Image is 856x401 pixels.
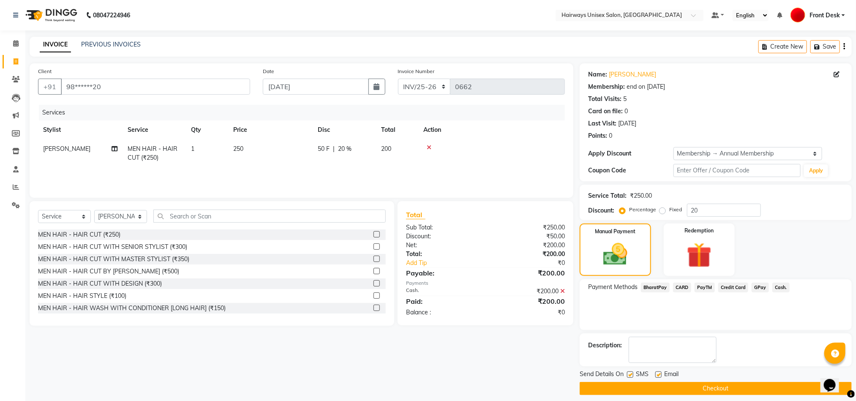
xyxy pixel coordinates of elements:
span: Send Details On [580,370,624,380]
div: Balance : [400,308,485,317]
div: Services [39,105,571,120]
div: Name: [588,70,607,79]
span: 20 % [338,145,352,153]
span: GPay [752,283,769,292]
div: [DATE] [618,119,636,128]
th: Disc [313,120,376,139]
th: Total [376,120,418,139]
div: Apply Discount [588,149,673,158]
div: MEN HAIR - HAIR CUT BY [PERSON_NAME] (₹500) [38,267,179,276]
span: | [333,145,335,153]
label: Manual Payment [595,228,636,235]
div: Discount: [588,206,614,215]
th: Qty [186,120,228,139]
div: Cash. [400,287,485,296]
img: Front Desk [791,8,805,22]
div: MEN HAIR - HAIR CUT (₹250) [38,230,120,239]
img: _gift.svg [679,240,720,271]
div: MEN HAIR - HAIR WASH WITH CONDITIONER [LONG HAIR] (₹150) [38,304,226,313]
iframe: chat widget [821,367,848,393]
span: MEN HAIR - HAIR CUT (₹250) [128,145,177,161]
div: ₹200.00 [485,250,571,259]
div: 0 [624,107,628,116]
img: _cash.svg [596,240,635,268]
th: Stylist [38,120,123,139]
span: BharatPay [641,283,670,292]
div: ₹250.00 [630,191,652,200]
div: Description: [588,341,622,350]
div: Net: [400,241,485,250]
input: Enter Offer / Coupon Code [673,164,801,177]
button: Apply [804,164,828,177]
div: Last Visit: [588,119,616,128]
div: ₹0 [485,308,571,317]
span: [PERSON_NAME] [43,145,90,153]
span: 50 F [318,145,330,153]
div: Sub Total: [400,223,485,232]
a: INVOICE [40,37,71,52]
div: MEN HAIR - HAIR STYLE (₹100) [38,292,126,300]
button: Checkout [580,382,852,395]
label: Percentage [629,206,656,213]
th: Action [418,120,565,139]
button: Save [810,40,840,53]
div: ₹200.00 [485,296,571,306]
div: end on [DATE] [627,82,665,91]
span: Email [664,370,679,380]
span: PayTM [695,283,715,292]
div: ₹250.00 [485,223,571,232]
div: Service Total: [588,191,627,200]
img: logo [22,3,79,27]
a: PREVIOUS INVOICES [81,41,141,48]
th: Price [228,120,313,139]
input: Search or Scan [153,210,386,223]
b: 08047224946 [93,3,130,27]
div: Card on file: [588,107,623,116]
span: 200 [381,145,391,153]
div: ₹200.00 [485,241,571,250]
div: 5 [623,95,627,104]
label: Fixed [669,206,682,213]
a: Add Tip [400,259,500,267]
span: Credit Card [718,283,749,292]
th: Service [123,120,186,139]
div: Payable: [400,268,485,278]
div: ₹200.00 [485,268,571,278]
span: Total [406,210,425,219]
input: Search by Name/Mobile/Email/Code [61,79,250,95]
div: Total: [400,250,485,259]
button: Create New [758,40,807,53]
span: CARD [673,283,691,292]
div: Paid: [400,296,485,306]
div: Coupon Code [588,166,673,175]
span: SMS [636,370,649,380]
label: Redemption [684,227,714,235]
div: Payments [406,280,565,287]
div: 0 [609,131,612,140]
span: Front Desk [810,11,840,20]
label: Client [38,68,52,75]
button: +91 [38,79,62,95]
label: Invoice Number [398,68,435,75]
div: Discount: [400,232,485,241]
div: MEN HAIR - HAIR CUT WITH SENIOR STYLIST (₹300) [38,243,187,251]
span: Cash. [772,283,790,292]
div: MEN HAIR - HAIR CUT WITH MASTER STYLIST (₹350) [38,255,189,264]
div: ₹50.00 [485,232,571,241]
div: ₹0 [500,259,571,267]
span: Payment Methods [588,283,638,292]
div: Membership: [588,82,625,91]
div: MEN HAIR - HAIR CUT WITH DESIGN (₹300) [38,279,162,288]
span: 1 [191,145,194,153]
a: [PERSON_NAME] [609,70,656,79]
div: Points: [588,131,607,140]
div: Total Visits: [588,95,622,104]
span: 250 [233,145,243,153]
label: Date [263,68,274,75]
div: ₹200.00 [485,287,571,296]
